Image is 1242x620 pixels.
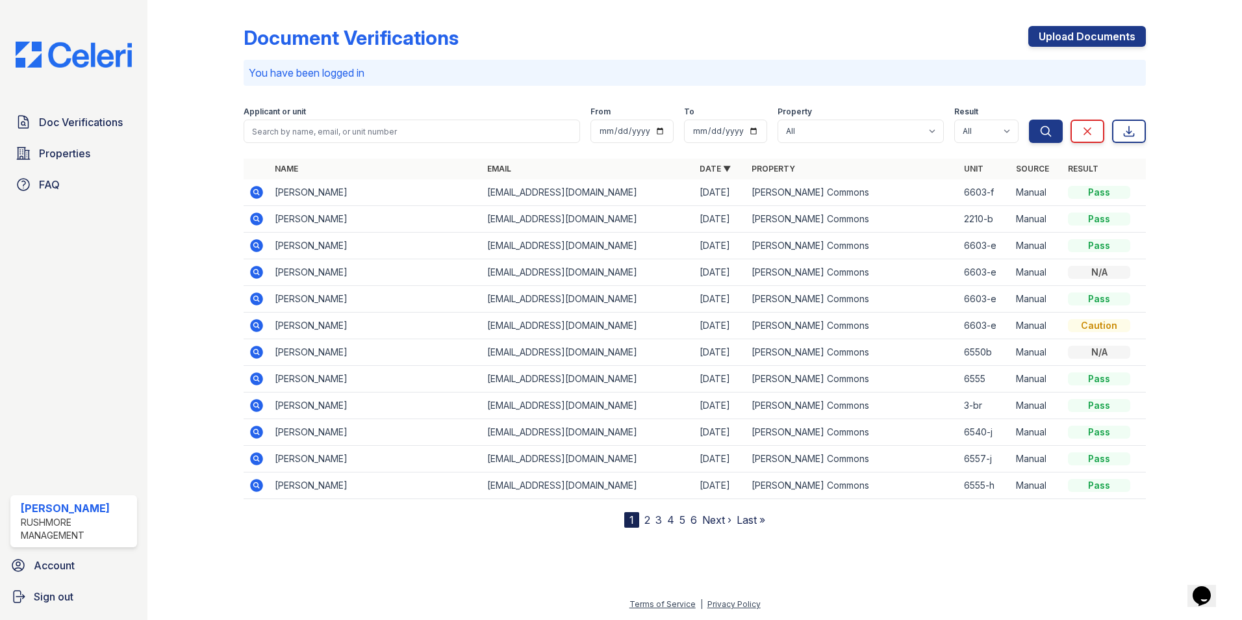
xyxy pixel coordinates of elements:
[959,393,1011,419] td: 3-br
[244,120,580,143] input: Search by name, email, or unit number
[1011,179,1063,206] td: Manual
[1011,313,1063,339] td: Manual
[644,513,650,526] a: 2
[21,500,132,516] div: [PERSON_NAME]
[270,233,482,259] td: [PERSON_NAME]
[700,599,703,609] div: |
[1011,366,1063,393] td: Manual
[694,472,746,499] td: [DATE]
[959,446,1011,472] td: 6557-j
[1011,286,1063,313] td: Manual
[959,313,1011,339] td: 6603-e
[482,339,694,366] td: [EMAIL_ADDRESS][DOMAIN_NAME]
[702,513,731,526] a: Next ›
[746,286,959,313] td: [PERSON_NAME] Commons
[1068,292,1130,305] div: Pass
[655,513,662,526] a: 3
[39,146,90,161] span: Properties
[746,313,959,339] td: [PERSON_NAME] Commons
[746,472,959,499] td: [PERSON_NAME] Commons
[694,259,746,286] td: [DATE]
[270,206,482,233] td: [PERSON_NAME]
[1068,266,1130,279] div: N/A
[1011,419,1063,446] td: Manual
[694,366,746,393] td: [DATE]
[270,446,482,472] td: [PERSON_NAME]
[34,558,75,573] span: Account
[746,259,959,286] td: [PERSON_NAME] Commons
[746,366,959,393] td: [PERSON_NAME] Commons
[694,233,746,259] td: [DATE]
[482,206,694,233] td: [EMAIL_ADDRESS][DOMAIN_NAME]
[1068,186,1130,199] div: Pass
[482,179,694,206] td: [EMAIL_ADDRESS][DOMAIN_NAME]
[482,419,694,446] td: [EMAIL_ADDRESS][DOMAIN_NAME]
[694,419,746,446] td: [DATE]
[959,179,1011,206] td: 6603-f
[39,177,60,192] span: FAQ
[34,589,73,604] span: Sign out
[746,339,959,366] td: [PERSON_NAME] Commons
[482,393,694,419] td: [EMAIL_ADDRESS][DOMAIN_NAME]
[691,513,697,526] a: 6
[270,472,482,499] td: [PERSON_NAME]
[482,446,694,472] td: [EMAIL_ADDRESS][DOMAIN_NAME]
[1068,164,1098,174] a: Result
[270,339,482,366] td: [PERSON_NAME]
[959,206,1011,233] td: 2210-b
[746,446,959,472] td: [PERSON_NAME] Commons
[1011,259,1063,286] td: Manual
[275,164,298,174] a: Name
[700,164,731,174] a: Date ▼
[39,114,123,130] span: Doc Verifications
[270,366,482,393] td: [PERSON_NAME]
[752,164,795,174] a: Property
[667,513,674,526] a: 4
[707,599,761,609] a: Privacy Policy
[270,419,482,446] td: [PERSON_NAME]
[959,259,1011,286] td: 6603-e
[746,393,959,419] td: [PERSON_NAME] Commons
[1068,346,1130,359] div: N/A
[10,109,137,135] a: Doc Verifications
[694,313,746,339] td: [DATE]
[5,584,142,610] a: Sign out
[482,366,694,393] td: [EMAIL_ADDRESS][DOMAIN_NAME]
[778,107,812,117] label: Property
[482,313,694,339] td: [EMAIL_ADDRESS][DOMAIN_NAME]
[590,107,611,117] label: From
[959,233,1011,259] td: 6603-e
[1068,239,1130,252] div: Pass
[1187,568,1229,607] iframe: chat widget
[1068,319,1130,332] div: Caution
[737,513,765,526] a: Last »
[270,313,482,339] td: [PERSON_NAME]
[244,107,306,117] label: Applicant or unit
[1011,393,1063,419] td: Manual
[959,286,1011,313] td: 6603-e
[959,419,1011,446] td: 6540-j
[629,599,696,609] a: Terms of Service
[1068,452,1130,465] div: Pass
[1068,479,1130,492] div: Pass
[482,286,694,313] td: [EMAIL_ADDRESS][DOMAIN_NAME]
[1068,372,1130,385] div: Pass
[1011,339,1063,366] td: Manual
[244,26,459,49] div: Document Verifications
[694,339,746,366] td: [DATE]
[1011,233,1063,259] td: Manual
[694,179,746,206] td: [DATE]
[694,393,746,419] td: [DATE]
[10,172,137,198] a: FAQ
[679,513,685,526] a: 5
[954,107,978,117] label: Result
[1028,26,1146,47] a: Upload Documents
[270,179,482,206] td: [PERSON_NAME]
[487,164,511,174] a: Email
[694,206,746,233] td: [DATE]
[482,472,694,499] td: [EMAIL_ADDRESS][DOMAIN_NAME]
[684,107,694,117] label: To
[1011,472,1063,499] td: Manual
[1068,426,1130,439] div: Pass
